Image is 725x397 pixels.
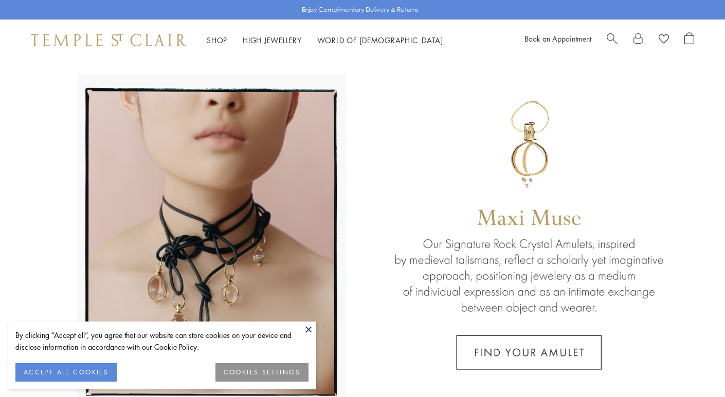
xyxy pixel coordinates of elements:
[659,32,669,48] a: View Wishlist
[684,32,694,48] a: Open Shopping Bag
[302,5,419,15] p: Enjoy Complimentary Delivery & Returns
[243,35,302,45] a: High JewelleryHigh Jewellery
[674,349,715,387] iframe: Gorgias live chat messenger
[207,34,443,47] nav: Main navigation
[215,363,309,382] button: COOKIES SETTINGS
[31,34,186,46] img: Temple St. Clair
[207,35,227,45] a: ShopShop
[15,329,309,353] div: By clicking “Accept all”, you agree that our website can store cookies on your device and disclos...
[607,32,618,48] a: Search
[15,363,117,382] button: ACCEPT ALL COOKIES
[317,35,443,45] a: World of [DEMOGRAPHIC_DATA]World of [DEMOGRAPHIC_DATA]
[524,33,591,44] a: Book an Appointment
